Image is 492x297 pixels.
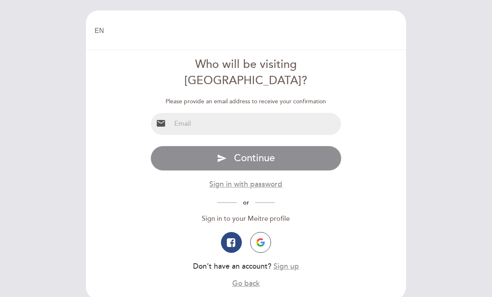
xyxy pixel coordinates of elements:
img: icon-google.png [256,238,265,247]
i: email [156,118,166,128]
button: Sign up [274,261,299,272]
button: Sign in with password [209,179,282,190]
div: Who will be visiting [GEOGRAPHIC_DATA]? [151,57,342,89]
span: Continue [234,152,275,164]
div: Sign in to your Meitre profile [151,214,342,224]
button: send Continue [151,146,342,171]
i: send [217,153,227,163]
button: Go back [232,278,260,289]
div: Please provide an email address to receive your confirmation [151,97,342,106]
span: or [237,199,255,206]
span: Don’t have an account? [193,262,271,271]
input: Email [171,113,341,135]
